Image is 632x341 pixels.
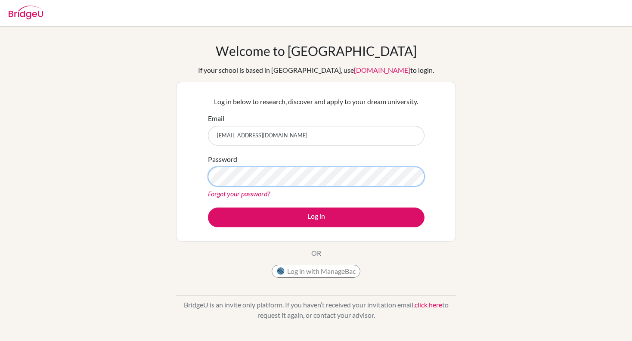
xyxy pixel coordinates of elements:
[208,113,224,124] label: Email
[9,6,43,19] img: Bridge-U
[208,189,270,198] a: Forgot your password?
[354,66,410,74] a: [DOMAIN_NAME]
[216,43,417,59] h1: Welcome to [GEOGRAPHIC_DATA]
[198,65,434,75] div: If your school is based in [GEOGRAPHIC_DATA], use to login.
[311,248,321,258] p: OR
[208,96,424,107] p: Log in below to research, discover and apply to your dream university.
[208,154,237,164] label: Password
[415,301,442,309] a: click here
[208,208,424,227] button: Log in
[176,300,456,320] p: BridgeU is an invite only platform. If you haven’t received your invitation email, to request it ...
[272,265,360,278] button: Log in with ManageBac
